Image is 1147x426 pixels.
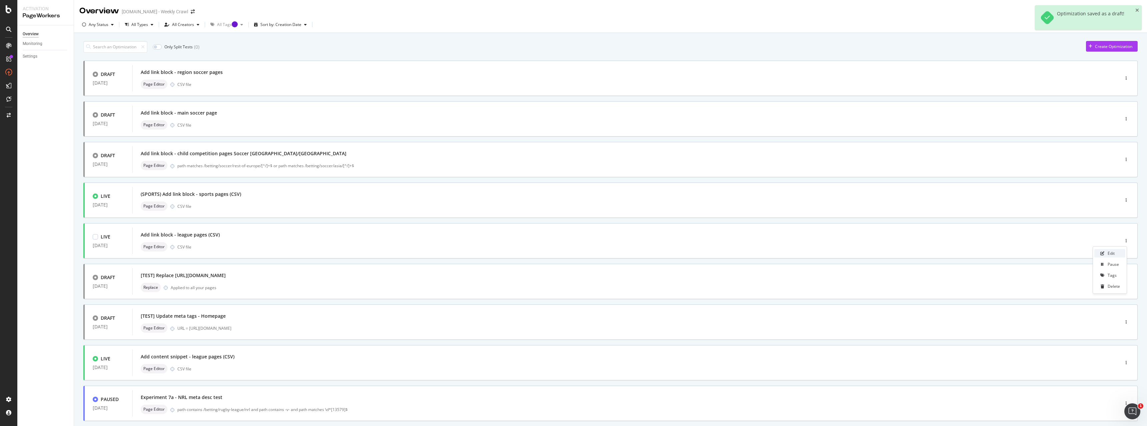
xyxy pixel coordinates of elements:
[141,272,226,279] div: [TEST] Replace [URL][DOMAIN_NAME]
[122,19,156,30] button: All Types
[93,243,124,248] div: [DATE]
[141,394,222,401] div: Experiment 7a - NRL meta desc test
[251,19,309,30] button: Sort by: Creation Date
[101,71,115,78] div: DRAFT
[143,204,165,208] span: Page Editor
[93,162,124,167] div: [DATE]
[101,193,110,200] div: LIVE
[143,245,165,249] span: Page Editor
[177,204,191,209] div: CSV file
[89,23,108,27] div: Any Status
[83,41,147,53] input: Search an Optimization
[177,82,191,87] div: CSV file
[93,121,124,126] div: [DATE]
[1108,283,1120,289] div: Delete
[143,407,165,411] span: Page Editor
[101,152,115,159] div: DRAFT
[23,12,68,20] div: PageWorkers
[23,53,37,60] div: Settings
[23,53,69,60] a: Settings
[23,40,69,47] a: Monitoring
[141,191,241,198] div: (SPORTS) Add link block - sports pages (CSV)
[23,40,42,47] div: Monitoring
[143,123,165,127] span: Page Editor
[141,313,226,319] div: [TEST] Update meta tags - Homepage
[1095,44,1132,49] div: Create Optimization
[141,69,223,76] div: Add link block - region soccer pages
[101,112,115,118] div: DRAFT
[260,23,301,27] div: Sort by: Creation Date
[217,23,238,27] div: All Tags
[141,283,161,292] div: neutral label
[171,285,216,290] div: Applied to all your pages
[23,31,69,38] a: Overview
[1124,403,1140,419] iframe: Intercom live chat
[143,164,165,168] span: Page Editor
[141,202,167,211] div: neutral label
[141,161,167,170] div: neutral label
[172,23,194,27] div: All Creators
[141,110,217,116] div: Add link block - main soccer page
[141,405,167,414] div: neutral label
[93,324,124,329] div: [DATE]
[93,80,124,86] div: [DATE]
[1108,250,1115,256] div: Edit
[101,233,110,240] div: LIVE
[1108,261,1119,267] div: Pause
[93,202,124,208] div: [DATE]
[141,80,167,89] div: neutral label
[1057,11,1124,25] div: Optimization saved as a draft!
[1086,41,1138,52] button: Create Optimization
[191,9,195,14] div: arrow-right-arrow-left
[101,315,115,321] div: DRAFT
[177,244,191,250] div: CSV file
[141,120,167,130] div: neutral label
[141,353,234,360] div: Add content snippet - league pages (CSV)
[1108,272,1117,278] div: Tags
[122,8,188,15] div: [DOMAIN_NAME] - Weekly Crawl
[232,21,238,27] div: Tooltip anchor
[143,82,165,86] span: Page Editor
[79,5,119,17] div: Overview
[208,19,246,30] button: All TagsTooltip anchor
[23,31,39,38] div: Overview
[177,163,1091,169] div: path matches /betting/soccer/rest-of-europe/[^/]+$ or path matches /betting/soccer/asia/[^/]+$
[141,242,167,251] div: neutral label
[1135,8,1139,13] div: close toast
[143,367,165,371] span: Page Editor
[177,366,191,372] div: CSV file
[79,19,116,30] button: Any Status
[101,396,119,403] div: PAUSED
[141,150,346,157] div: Add link block - child competition pages Soccer [GEOGRAPHIC_DATA]/[GEOGRAPHIC_DATA]
[23,5,68,12] div: Activation
[177,325,1091,331] div: URL = [URL][DOMAIN_NAME]
[164,44,193,50] div: Only Split Tests
[101,274,115,281] div: DRAFT
[93,365,124,370] div: [DATE]
[93,405,124,411] div: [DATE]
[93,283,124,289] div: [DATE]
[1138,403,1143,409] span: 1
[162,19,202,30] button: All Creators
[101,355,110,362] div: LIVE
[141,364,167,373] div: neutral label
[177,122,191,128] div: CSV file
[194,44,199,50] div: ( 0 )
[177,407,1091,412] div: path contains /betting/rugby-league/nrl and path contains -v- and path matches \d*[13579]$
[131,23,148,27] div: All Types
[143,326,165,330] span: Page Editor
[143,285,158,289] span: Replace
[141,231,220,238] div: Add link block - league pages (CSV)
[141,323,167,333] div: neutral label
